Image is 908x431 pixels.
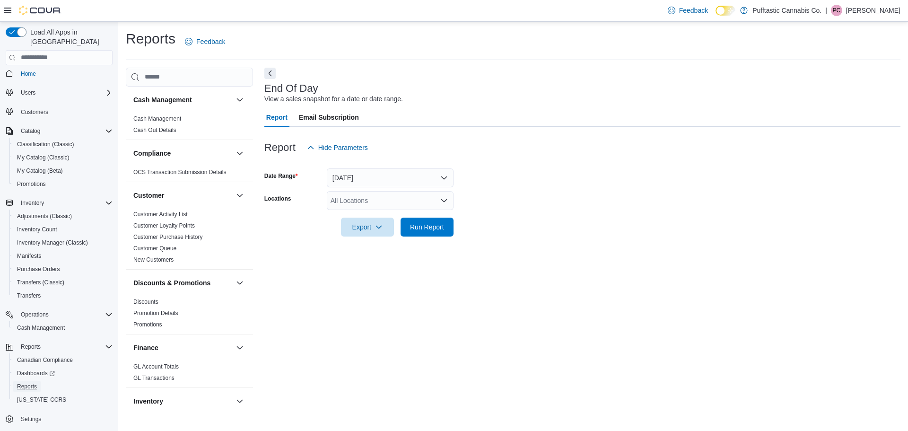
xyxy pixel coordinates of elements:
div: Preeya Chauhan [831,5,842,16]
button: Adjustments (Classic) [9,210,116,223]
label: Locations [264,195,291,202]
button: Hide Parameters [303,138,372,157]
span: Transfers (Classic) [13,277,113,288]
button: Manifests [9,249,116,263]
h1: Reports [126,29,175,48]
a: Settings [17,413,45,425]
a: Dashboards [9,367,116,380]
span: Inventory [21,199,44,207]
button: Inventory [234,396,245,407]
span: Canadian Compliance [17,356,73,364]
button: Export [341,218,394,237]
a: Transfers (Classic) [13,277,68,288]
span: Catalog [21,127,40,135]
span: Report [266,108,288,127]
h3: Customer [133,191,164,200]
span: Users [17,87,113,98]
span: Classification (Classic) [17,141,74,148]
button: My Catalog (Beta) [9,164,116,177]
a: Customer Purchase History [133,234,203,240]
span: Inventory Count [13,224,113,235]
button: Purchase Orders [9,263,116,276]
span: Load All Apps in [GEOGRAPHIC_DATA] [26,27,113,46]
button: Catalog [2,124,116,138]
span: My Catalog (Beta) [17,167,63,175]
button: Inventory [17,197,48,209]
span: Operations [21,311,49,318]
span: PC [833,5,841,16]
a: Customer Queue [133,245,176,252]
span: Settings [21,415,41,423]
a: Promotion Details [133,310,178,317]
button: Operations [17,309,52,320]
a: Customer Activity List [133,211,188,218]
button: Discounts & Promotions [234,277,245,289]
span: [US_STATE] CCRS [17,396,66,404]
a: My Catalog (Classic) [13,152,73,163]
button: Operations [2,308,116,321]
span: Dashboards [17,369,55,377]
div: Cash Management [126,113,253,140]
span: Customer Purchase History [133,233,203,241]
span: Washington CCRS [13,394,113,405]
span: Reports [21,343,41,351]
button: Reports [17,341,44,352]
button: Run Report [401,218,454,237]
span: Reports [17,383,37,390]
img: Cova [19,6,61,15]
button: Inventory [2,196,116,210]
a: GL Transactions [133,375,175,381]
p: [PERSON_NAME] [846,5,900,16]
button: Compliance [234,148,245,159]
a: Cash Management [13,322,69,334]
button: Transfers (Classic) [9,276,116,289]
span: Customer Activity List [133,211,188,218]
a: Customers [17,106,52,118]
h3: Compliance [133,149,171,158]
span: Purchase Orders [17,265,60,273]
span: Hide Parameters [318,143,368,152]
button: Cash Management [234,94,245,106]
span: My Catalog (Classic) [13,152,113,163]
a: Feedback [664,1,712,20]
button: Users [17,87,39,98]
span: Customers [17,106,113,118]
button: [DATE] [327,168,454,187]
h3: End Of Day [264,83,318,94]
button: My Catalog (Classic) [9,151,116,164]
span: Operations [17,309,113,320]
span: Users [21,89,35,97]
a: Classification (Classic) [13,139,78,150]
span: GL Transactions [133,374,175,382]
span: Manifests [13,250,113,262]
input: Dark Mode [716,6,735,16]
button: Compliance [133,149,232,158]
a: Adjustments (Classic) [13,211,76,222]
button: Open list of options [440,197,448,204]
span: Transfers (Classic) [17,279,64,286]
button: [US_STATE] CCRS [9,393,116,406]
button: Users [2,86,116,99]
h3: Discounts & Promotions [133,278,210,288]
button: Reports [2,340,116,353]
a: Dashboards [13,368,59,379]
span: Adjustments (Classic) [17,212,72,220]
span: Classification (Classic) [13,139,113,150]
span: Feedback [196,37,225,46]
span: Promotion Details [133,309,178,317]
button: Promotions [9,177,116,191]
a: Home [17,68,40,79]
span: Manifests [17,252,41,260]
a: Inventory Manager (Classic) [13,237,92,248]
span: Adjustments (Classic) [13,211,113,222]
span: OCS Transaction Submission Details [133,168,227,176]
button: Finance [234,342,245,353]
div: View a sales snapshot for a date or date range. [264,94,403,104]
span: Customers [21,108,48,116]
a: Promotions [13,178,50,190]
span: Inventory Count [17,226,57,233]
span: Email Subscription [299,108,359,127]
a: GL Account Totals [133,363,179,370]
